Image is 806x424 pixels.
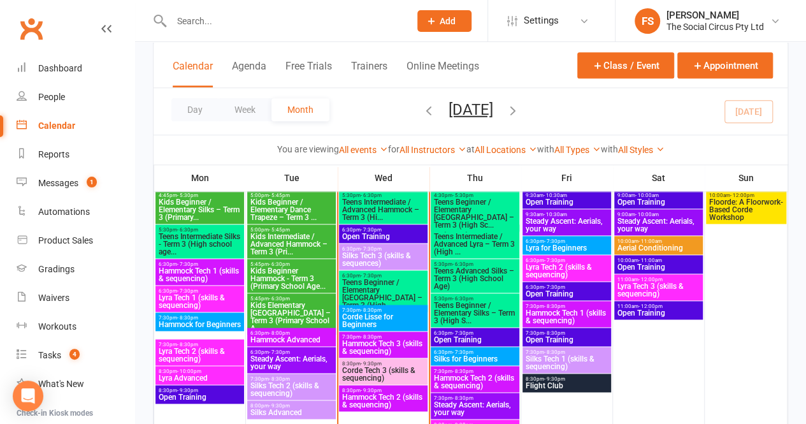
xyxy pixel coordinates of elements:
span: - 7:30pm [177,261,198,267]
a: All Styles [618,145,665,155]
span: Open Training [617,198,700,206]
span: 5:45pm [250,296,333,302]
div: The Social Circus Pty Ltd [666,21,764,33]
th: Tue [246,164,338,191]
span: 11:00am [617,303,700,309]
div: Tasks [38,350,61,360]
span: Steady Ascent: Aerials, your way [250,355,333,370]
span: 9:00am [617,193,700,198]
span: 9:30am [525,212,608,217]
span: 7:30pm [158,315,241,321]
span: Kids Beginner / Elementary Silks – Term 3 (Primary... [158,198,241,221]
span: Lyra for Beginners [525,244,608,252]
span: Silks Advanced [250,409,333,416]
a: Dashboard [17,54,134,83]
span: - 7:30pm [544,238,565,244]
span: 8:30pm [525,376,608,382]
span: - 8:30pm [544,349,565,355]
span: 6:30pm [433,349,517,355]
span: 7:30pm [525,303,608,309]
strong: at [466,144,475,154]
button: Class / Event [577,52,674,78]
span: - 8:30pm [544,330,565,336]
span: 7:30pm [158,342,241,347]
span: 5:00pm [250,227,333,233]
button: Online Meetings [407,60,479,87]
span: - 9:30pm [361,361,382,367]
span: - 8:30pm [177,315,198,321]
span: 7:30pm [433,369,517,374]
span: Lyra Tech 3 (skills & sequencing) [617,282,700,298]
span: - 8:30pm [544,303,565,309]
span: 5:30pm [433,261,517,267]
span: 6:30pm [342,227,425,233]
button: Appointment [677,52,773,78]
span: Lyra Tech 2 (skills & sequencing) [158,347,241,363]
span: Teens Beginner / Elementary Silks – Term 3 (High S... [433,302,517,325]
div: Messages [38,178,78,188]
span: 6:30pm [342,246,425,252]
span: - 6:30pm [177,227,198,233]
button: Week [219,98,271,121]
a: People [17,83,134,112]
span: - 7:30pm [361,246,382,252]
span: 7:30pm [342,307,425,313]
div: Product Sales [38,235,93,245]
span: Silks Tech 2 (skills & sequencing) [250,382,333,397]
div: What's New [38,379,84,389]
span: Hammock Advanced [250,336,333,344]
span: 8:30pm [158,369,241,374]
span: - 11:00am [638,238,662,244]
div: Reports [38,149,69,159]
span: Open Training [617,263,700,271]
a: Automations [17,198,134,226]
span: 7:30pm [525,349,608,355]
span: - 8:30pm [269,376,290,382]
span: Silks Tech 3 (skills & sequences) [342,252,425,267]
span: Corde Lisse for Beginners [342,313,425,328]
span: 6:30pm [250,349,333,355]
strong: You are viewing [277,144,339,154]
div: FS [635,8,660,34]
span: - 7:30pm [361,227,382,233]
span: Teens Intermediate / Advanced Lyra – Term 3 (High ... [433,233,517,256]
span: 7:30pm [525,330,608,336]
span: Hammock Tech 2 (skills & sequencing) [342,393,425,409]
span: - 9:30pm [177,388,198,393]
span: Flight Club [525,382,608,390]
span: Corde Tech 3 (skills & sequencing) [342,367,425,382]
a: All events [339,145,388,155]
span: Open Training [525,336,608,344]
span: - 8:00pm [269,330,290,336]
span: - 9:30pm [544,376,565,382]
span: Silks for Beginners [433,355,517,363]
span: Teens Intermediate / Advanced Hammock – Term 3 (Hi... [342,198,425,221]
span: - 7:30pm [361,273,382,279]
span: - 11:00am [638,258,662,263]
span: Open Training [617,309,700,317]
span: 4:45pm [158,193,241,198]
span: 6:30pm [525,284,608,290]
span: 5:30pm [433,296,517,302]
a: All Instructors [399,145,466,155]
a: Gradings [17,255,134,284]
span: 7:30pm [342,334,425,340]
span: - 12:00pm [638,277,663,282]
span: 8:30pm [342,388,425,393]
div: People [38,92,65,102]
span: - 7:30pm [452,349,473,355]
div: Dashboard [38,63,82,73]
a: Workouts [17,312,134,341]
span: - 10:00pm [177,369,201,374]
span: Open Training [158,393,241,401]
span: Kids Intermediate / Advanced Hammock – Term 3 (Pri... [250,233,333,256]
span: - 7:30pm [544,258,565,263]
span: - 7:30pm [544,284,565,290]
span: Add [440,16,456,26]
a: Tasks 4 [17,341,134,370]
span: 6:30pm [433,330,517,336]
span: - 6:30pm [452,261,473,267]
span: Hammock Tech 1 (skills & sequencing) [525,309,608,325]
span: - 10:30am [543,193,567,198]
a: Waivers [17,284,134,312]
